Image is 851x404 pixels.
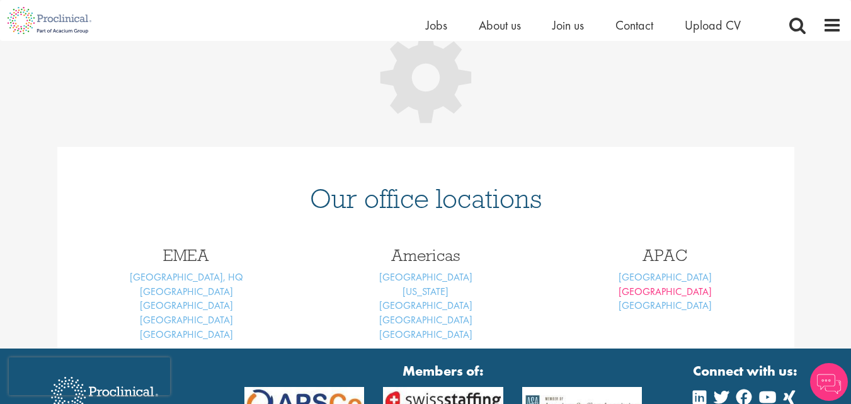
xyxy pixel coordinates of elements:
h1: Our office locations [76,185,775,212]
strong: Connect with us: [693,361,800,381]
a: [GEOGRAPHIC_DATA] [379,328,472,341]
a: Upload CV [685,17,741,33]
img: Chatbot [810,363,848,401]
a: [US_STATE] [403,285,448,298]
a: [GEOGRAPHIC_DATA] [619,270,712,284]
a: [GEOGRAPHIC_DATA] [619,299,712,312]
a: [GEOGRAPHIC_DATA] [379,299,472,312]
h3: EMEA [76,247,297,263]
a: [GEOGRAPHIC_DATA] [140,313,233,326]
a: Contact [615,17,653,33]
strong: Members of: [244,361,642,381]
h3: Americas [316,247,536,263]
a: Jobs [426,17,447,33]
a: [GEOGRAPHIC_DATA] [619,285,712,298]
a: [GEOGRAPHIC_DATA] [140,328,233,341]
iframe: reCAPTCHA [9,357,170,395]
h3: APAC [555,247,775,263]
a: [GEOGRAPHIC_DATA] [140,285,233,298]
a: [GEOGRAPHIC_DATA] [379,313,472,326]
a: [GEOGRAPHIC_DATA] [379,270,472,284]
a: About us [479,17,521,33]
a: Join us [552,17,584,33]
a: [GEOGRAPHIC_DATA] [140,299,233,312]
a: [GEOGRAPHIC_DATA], HQ [130,270,243,284]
